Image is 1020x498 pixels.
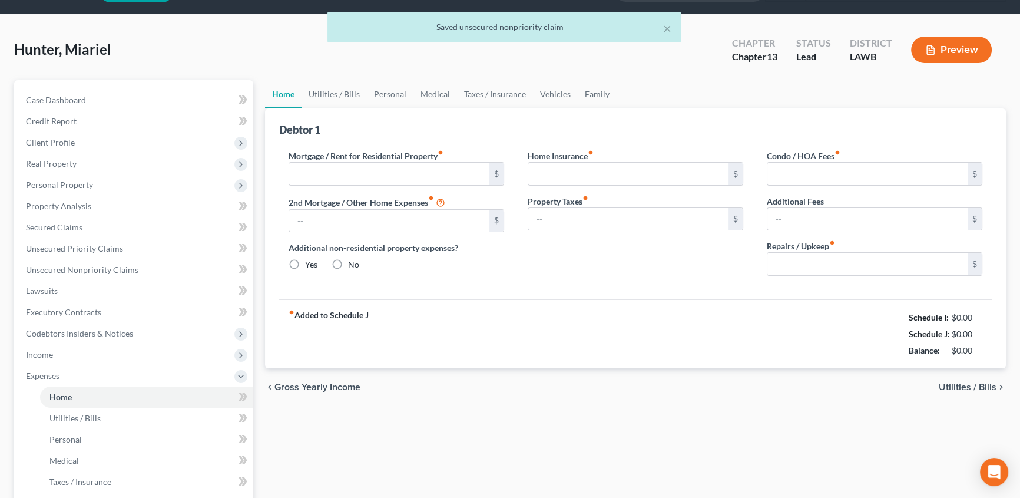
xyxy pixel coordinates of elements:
div: Chapter [732,50,777,64]
span: Client Profile [26,137,75,147]
input: -- [528,208,728,230]
input: -- [767,253,968,275]
span: Real Property [26,159,77,169]
i: fiber_manual_record [829,240,835,246]
div: $ [489,210,504,232]
input: -- [767,163,968,185]
strong: Schedule I: [909,312,949,322]
a: Lawsuits [16,281,253,302]
div: $0.00 [952,345,983,357]
span: Lawsuits [26,286,58,296]
span: Medical [49,456,79,466]
div: Debtor 1 [279,123,320,137]
span: Property Analysis [26,201,91,211]
div: $ [728,208,743,230]
label: Repairs / Upkeep [767,240,835,252]
label: Yes [305,259,317,271]
div: $ [968,163,982,185]
div: Lead [796,50,831,64]
button: Utilities / Bills chevron_right [939,382,1006,392]
a: Medical [40,450,253,471]
input: -- [528,163,728,185]
span: Unsecured Priority Claims [26,243,123,253]
a: Utilities / Bills [302,80,367,108]
div: $0.00 [952,312,983,324]
span: Taxes / Insurance [49,477,111,487]
label: Additional Fees [767,195,824,207]
span: Hunter, Miariel [14,41,111,58]
span: Expenses [26,371,59,381]
button: chevron_left Gross Yearly Income [265,382,360,392]
i: chevron_right [996,382,1006,392]
span: Utilities / Bills [939,382,996,392]
div: $ [968,208,982,230]
span: Utilities / Bills [49,413,101,423]
label: Condo / HOA Fees [767,150,840,162]
input: -- [767,208,968,230]
a: Unsecured Nonpriority Claims [16,259,253,281]
a: Executory Contracts [16,302,253,323]
div: $ [968,253,982,275]
i: fiber_manual_record [289,309,294,315]
div: $ [728,163,743,185]
span: 13 [767,51,777,62]
a: Credit Report [16,111,253,132]
label: Home Insurance [528,150,594,162]
span: Credit Report [26,116,77,126]
i: fiber_manual_record [588,150,594,156]
span: Unsecured Nonpriority Claims [26,265,138,275]
a: Property Analysis [16,196,253,217]
input: -- [289,210,489,232]
a: Taxes / Insurance [457,80,533,108]
i: fiber_manual_record [438,150,443,156]
i: fiber_manual_record [428,195,434,201]
strong: Balance: [909,345,940,355]
a: Unsecured Priority Claims [16,238,253,259]
span: Gross Yearly Income [274,382,360,392]
label: No [348,259,359,271]
a: Home [40,387,253,408]
span: Case Dashboard [26,95,86,105]
button: Preview [911,37,992,63]
a: Home [265,80,302,108]
div: Open Intercom Messenger [980,458,1008,486]
a: Taxes / Insurance [40,471,253,493]
div: Saved unsecured nonpriority claim [337,21,671,33]
a: Utilities / Bills [40,408,253,429]
a: Family [578,80,617,108]
strong: Added to Schedule J [289,309,369,359]
a: Vehicles [533,80,578,108]
div: LAWB [850,50,892,64]
i: chevron_left [265,382,274,392]
strong: Schedule J: [909,329,950,339]
label: 2nd Mortgage / Other Home Expenses [289,195,445,209]
div: $ [489,163,504,185]
span: Secured Claims [26,222,82,232]
span: Personal Property [26,180,93,190]
span: Income [26,349,53,360]
a: Secured Claims [16,217,253,238]
label: Additional non-residential property expenses? [289,242,504,254]
div: $0.00 [952,328,983,340]
i: fiber_manual_record [582,195,588,201]
span: Codebtors Insiders & Notices [26,328,133,338]
input: -- [289,163,489,185]
a: Personal [367,80,413,108]
a: Medical [413,80,457,108]
i: fiber_manual_record [834,150,840,156]
span: Executory Contracts [26,307,101,317]
button: × [663,21,671,35]
span: Home [49,392,72,402]
a: Case Dashboard [16,90,253,111]
a: Personal [40,429,253,450]
label: Mortgage / Rent for Residential Property [289,150,443,162]
label: Property Taxes [528,195,588,207]
span: Personal [49,434,82,444]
